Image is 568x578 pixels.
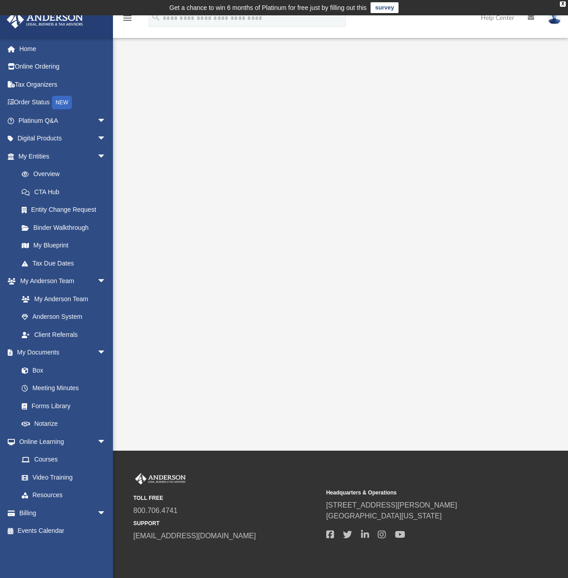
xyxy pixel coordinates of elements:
[133,507,178,514] a: 800.706.4741
[326,489,513,497] small: Headquarters & Operations
[6,112,120,130] a: Platinum Q&Aarrow_drop_down
[13,254,120,272] a: Tax Due Dates
[122,17,133,23] a: menu
[133,532,256,540] a: [EMAIL_ADDRESS][DOMAIN_NAME]
[13,165,120,183] a: Overview
[169,2,367,13] div: Get a chance to win 6 months of Platinum for free just by filling out this
[97,130,115,148] span: arrow_drop_down
[6,75,120,93] a: Tax Organizers
[6,40,120,58] a: Home
[6,272,115,290] a: My Anderson Teamarrow_drop_down
[151,12,161,22] i: search
[13,486,115,504] a: Resources
[13,183,120,201] a: CTA Hub
[133,494,320,502] small: TOLL FREE
[97,504,115,522] span: arrow_drop_down
[13,201,120,219] a: Entity Change Request
[6,344,115,362] a: My Documentsarrow_drop_down
[6,522,120,540] a: Events Calendar
[6,147,120,165] a: My Entitiesarrow_drop_down
[560,1,566,7] div: close
[326,501,457,509] a: [STREET_ADDRESS][PERSON_NAME]
[326,512,442,520] a: [GEOGRAPHIC_DATA][US_STATE]
[13,379,115,397] a: Meeting Minutes
[6,58,120,76] a: Online Ordering
[13,219,120,237] a: Binder Walkthrough
[13,397,111,415] a: Forms Library
[6,93,120,112] a: Order StatusNEW
[6,130,120,148] a: Digital Productsarrow_drop_down
[13,415,115,433] a: Notarize
[13,290,111,308] a: My Anderson Team
[371,2,399,13] a: survey
[548,11,561,24] img: User Pic
[4,11,86,28] img: Anderson Advisors Platinum Portal
[133,473,188,485] img: Anderson Advisors Platinum Portal
[13,451,115,469] a: Courses
[13,326,115,344] a: Client Referrals
[97,272,115,291] span: arrow_drop_down
[97,344,115,362] span: arrow_drop_down
[13,468,111,486] a: Video Training
[122,13,133,23] i: menu
[133,519,320,527] small: SUPPORT
[13,237,115,255] a: My Blueprint
[13,361,111,379] a: Box
[97,433,115,451] span: arrow_drop_down
[6,504,120,522] a: Billingarrow_drop_down
[97,112,115,130] span: arrow_drop_down
[6,433,115,451] a: Online Learningarrow_drop_down
[52,96,72,109] div: NEW
[13,308,115,326] a: Anderson System
[97,147,115,166] span: arrow_drop_down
